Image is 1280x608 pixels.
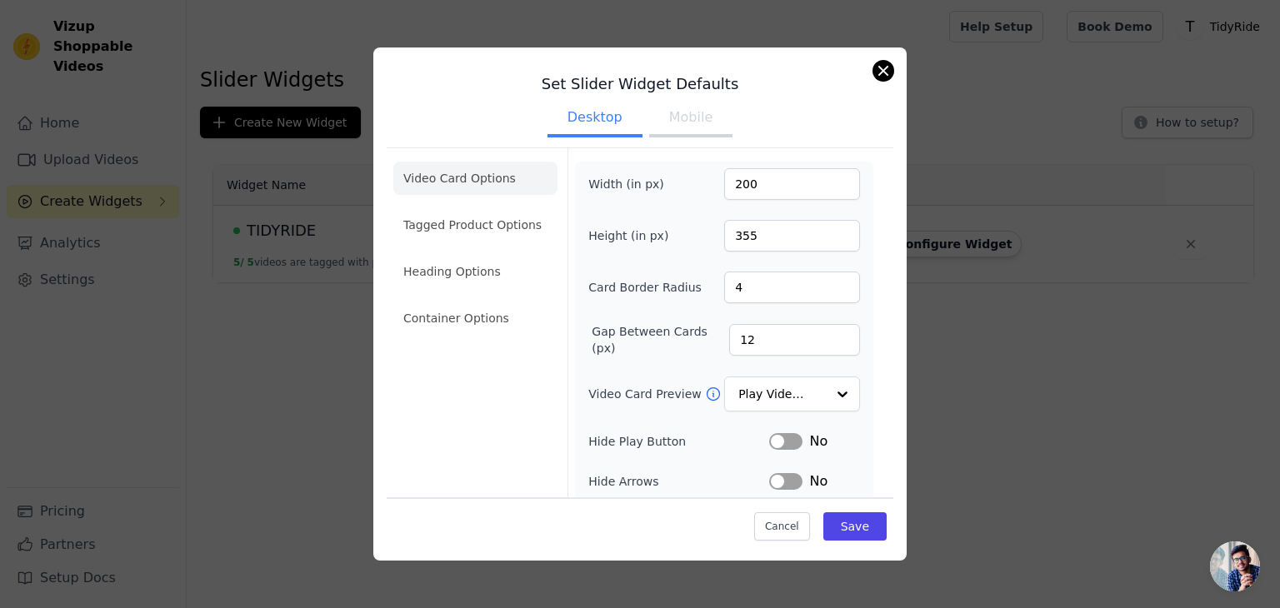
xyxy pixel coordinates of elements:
button: Close modal [873,61,893,81]
li: Container Options [393,302,557,335]
label: Hide Arrows [588,473,769,490]
button: Desktop [547,101,642,137]
label: Width (in px) [588,176,679,192]
span: No [809,431,827,451]
button: Mobile [649,101,732,137]
label: Gap Between Cards (px) [592,323,729,356]
li: Heading Options [393,255,557,288]
label: Height (in px) [588,227,679,244]
a: Open chat [1210,541,1260,591]
li: Video Card Options [393,162,557,195]
label: Card Border Radius [588,279,702,296]
button: Save [823,512,887,541]
span: No [809,471,827,491]
li: Tagged Product Options [393,208,557,242]
button: Cancel [754,512,810,541]
label: Video Card Preview [588,386,704,402]
label: Hide Play Button [588,433,769,450]
h3: Set Slider Widget Defaults [387,74,893,94]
